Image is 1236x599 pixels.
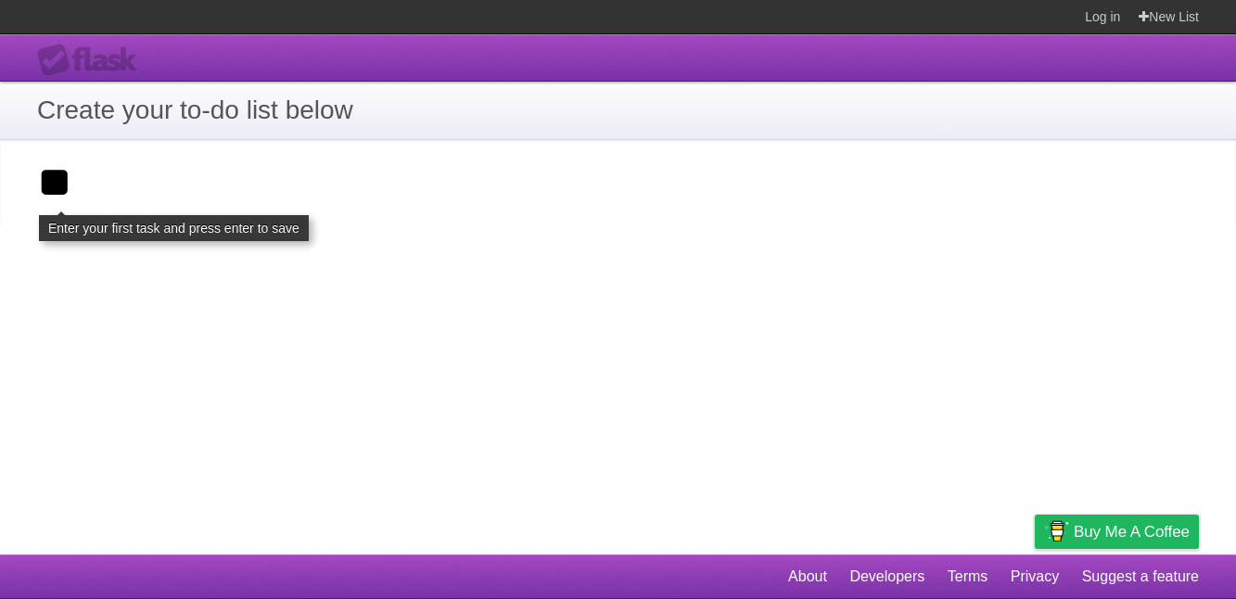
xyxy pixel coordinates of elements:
[849,559,924,594] a: Developers
[37,91,1199,130] h1: Create your to-do list below
[1035,515,1199,549] a: Buy me a coffee
[1082,559,1199,594] a: Suggest a feature
[1011,559,1059,594] a: Privacy
[1074,516,1190,548] span: Buy me a coffee
[788,559,827,594] a: About
[1044,516,1069,547] img: Buy me a coffee
[948,559,988,594] a: Terms
[37,44,148,77] div: Flask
